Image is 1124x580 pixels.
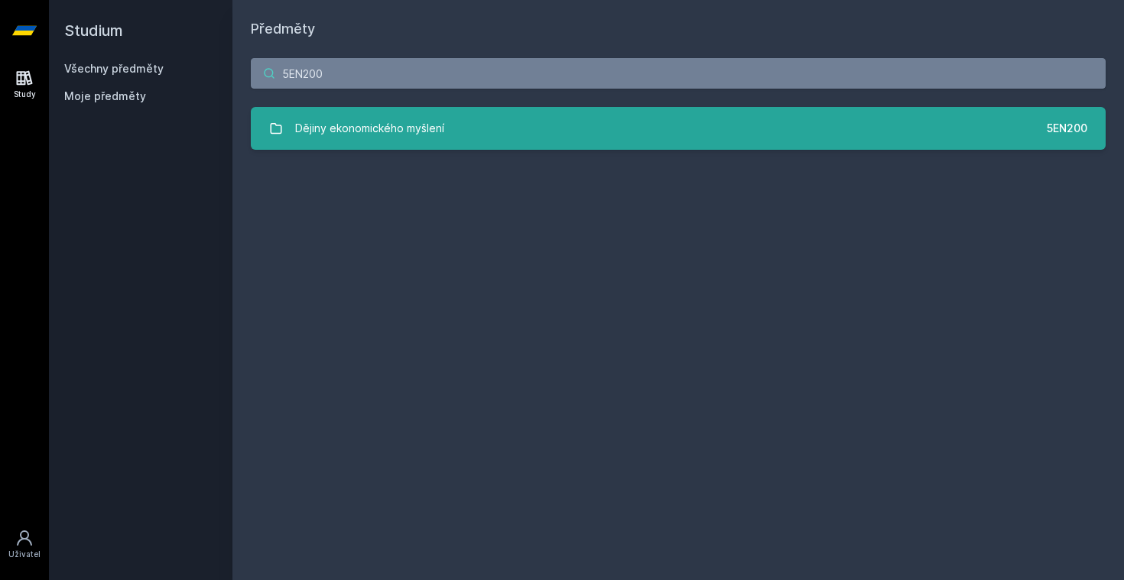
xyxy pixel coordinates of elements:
div: Dějiny ekonomického myšlení [295,113,444,144]
input: Název nebo ident předmětu… [251,58,1106,89]
a: Dějiny ekonomického myšlení 5EN200 [251,107,1106,150]
a: Study [3,61,46,108]
h1: Předměty [251,18,1106,40]
a: Uživatel [3,521,46,568]
div: Uživatel [8,549,41,560]
span: Moje předměty [64,89,146,104]
div: Study [14,89,36,100]
div: 5EN200 [1047,121,1087,136]
a: Všechny předměty [64,62,164,75]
